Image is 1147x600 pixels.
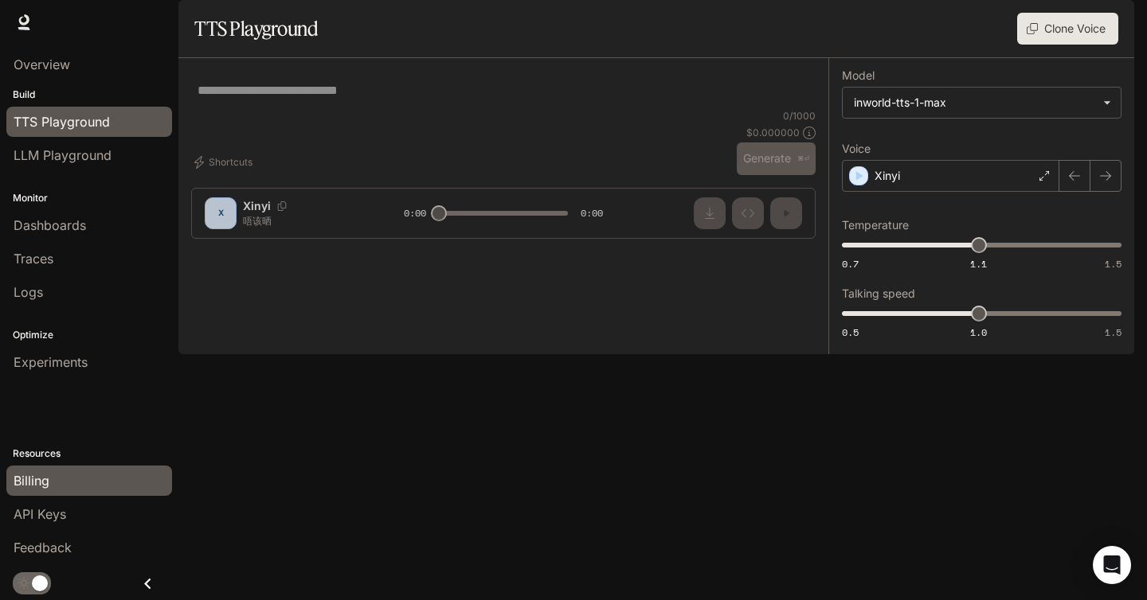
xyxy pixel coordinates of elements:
span: 1.5 [1105,325,1122,339]
h1: TTS Playground [194,13,318,45]
span: 0.7 [842,257,859,271]
div: inworld-tts-1-max [854,95,1095,111]
p: Talking speed [842,288,915,299]
span: 0.5 [842,325,859,339]
p: $ 0.000000 [746,126,800,139]
p: Xinyi [875,168,900,184]
span: 1.5 [1105,257,1122,271]
p: Voice [842,143,871,154]
span: 1.0 [970,325,987,339]
p: Temperature [842,220,909,231]
p: 0 / 1000 [783,109,816,123]
p: Model [842,70,875,81]
div: inworld-tts-1-max [843,88,1121,118]
div: Open Intercom Messenger [1093,546,1131,584]
button: Clone Voice [1017,13,1118,45]
span: 1.1 [970,257,987,271]
button: Shortcuts [191,150,259,175]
